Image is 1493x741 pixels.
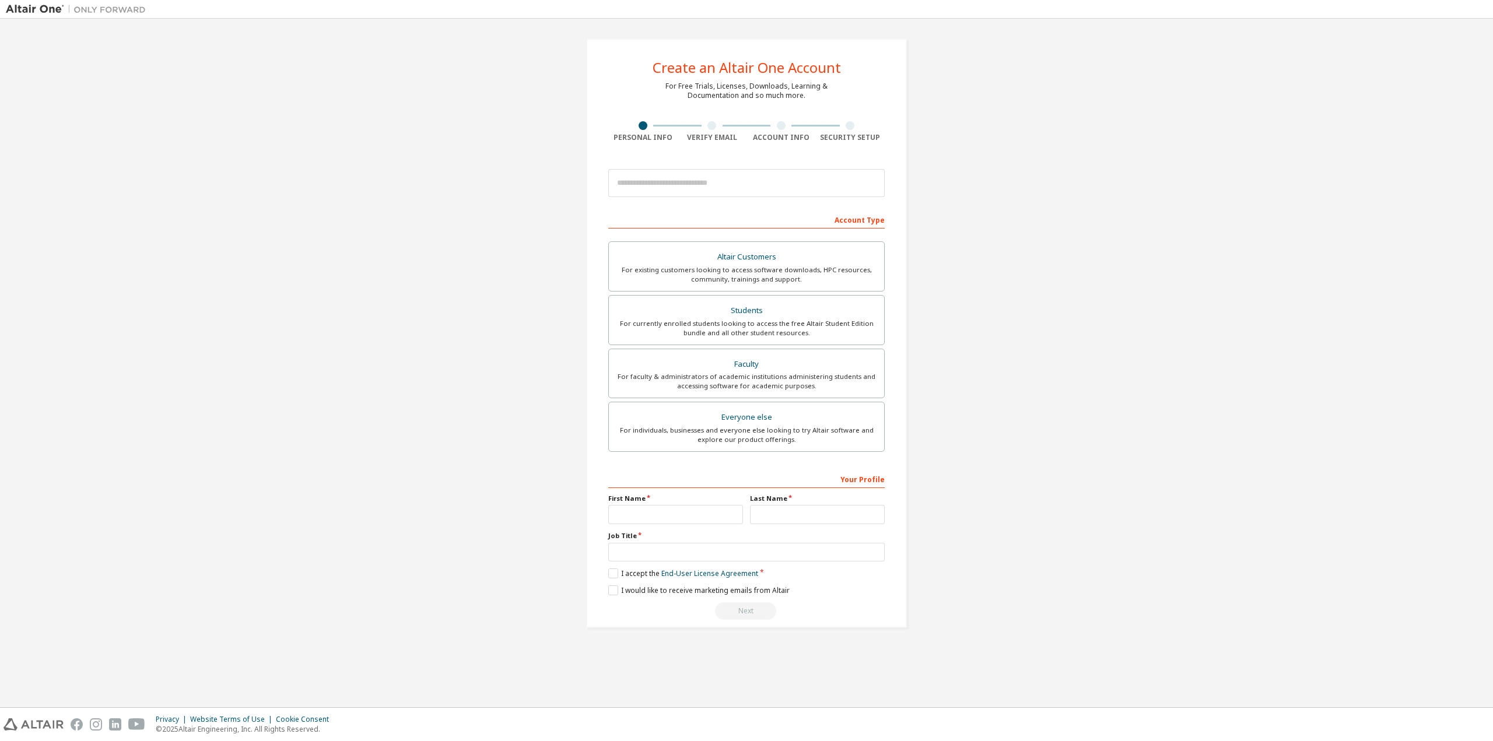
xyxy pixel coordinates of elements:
[90,718,102,731] img: instagram.svg
[190,715,276,724] div: Website Terms of Use
[746,133,816,142] div: Account Info
[616,356,877,373] div: Faculty
[608,568,758,578] label: I accept the
[616,409,877,426] div: Everyone else
[616,265,877,284] div: For existing customers looking to access software downloads, HPC resources, community, trainings ...
[128,718,145,731] img: youtube.svg
[665,82,828,100] div: For Free Trials, Licenses, Downloads, Learning & Documentation and so much more.
[6,3,152,15] img: Altair One
[71,718,83,731] img: facebook.svg
[608,585,790,595] label: I would like to receive marketing emails from Altair
[109,718,121,731] img: linkedin.svg
[156,724,336,734] p: © 2025 Altair Engineering, Inc. All Rights Reserved.
[816,133,885,142] div: Security Setup
[608,602,885,620] div: Read and acccept EULA to continue
[608,469,885,488] div: Your Profile
[653,61,841,75] div: Create an Altair One Account
[156,715,190,724] div: Privacy
[616,249,877,265] div: Altair Customers
[616,319,877,338] div: For currently enrolled students looking to access the free Altair Student Edition bundle and all ...
[276,715,336,724] div: Cookie Consent
[616,372,877,391] div: For faculty & administrators of academic institutions administering students and accessing softwa...
[608,210,885,229] div: Account Type
[608,133,678,142] div: Personal Info
[678,133,747,142] div: Verify Email
[616,303,877,319] div: Students
[608,531,885,540] label: Job Title
[661,568,758,578] a: End-User License Agreement
[750,494,885,503] label: Last Name
[608,494,743,503] label: First Name
[3,718,64,731] img: altair_logo.svg
[616,426,877,444] div: For individuals, businesses and everyone else looking to try Altair software and explore our prod...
